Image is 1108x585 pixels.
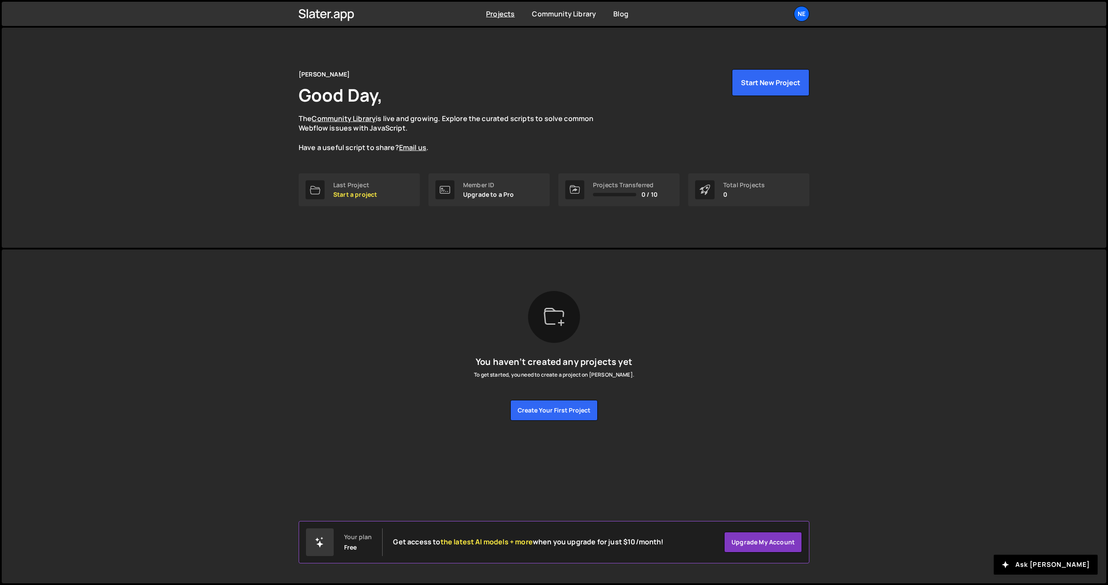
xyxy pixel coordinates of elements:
a: Community Library [532,9,596,19]
p: The is live and growing. Explore the curated scripts to solve common Webflow issues with JavaScri... [299,114,610,153]
div: Your plan [344,534,372,540]
button: Ask [PERSON_NAME] [994,555,1098,575]
span: 0 / 10 [641,191,657,198]
div: Free [344,544,357,551]
span: the latest AI models + more [441,537,533,547]
a: Upgrade my account [724,532,802,553]
button: Start New Project [732,69,809,96]
a: Last Project Start a project [299,173,420,206]
div: Last Project [333,182,377,189]
a: Blog [613,9,628,19]
div: Member ID [463,182,514,189]
h2: Get access to when you upgrade for just $10/month! [393,538,664,546]
div: Total Projects [723,182,765,189]
h5: You haven’t created any projects yet [474,357,634,367]
p: Start a project [333,191,377,198]
a: Community Library [312,114,376,123]
a: Projects [486,9,515,19]
h1: Good Day, [299,83,383,107]
button: Create your first project [510,400,598,421]
div: [PERSON_NAME] [299,69,350,80]
div: Projects Transferred [593,182,657,189]
a: Ne [794,6,809,22]
a: Email us [399,143,426,152]
p: 0 [723,191,765,198]
p: To get started, you need to create a project on [PERSON_NAME]. [474,371,634,379]
p: Upgrade to a Pro [463,191,514,198]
